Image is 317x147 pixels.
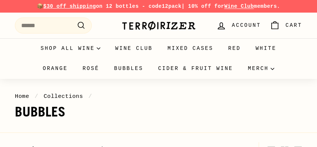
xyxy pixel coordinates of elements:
h1: Bubbles [15,105,302,119]
p: 📦 on 12 bottles - code | 10% off for members. [15,2,302,10]
span: / [87,93,94,100]
a: Cider & Fruit Wine [151,58,240,79]
span: Account [232,21,261,29]
a: Cart [265,15,307,36]
a: Wine Club [108,38,160,58]
summary: Shop all wine [33,38,108,58]
a: Orange [35,58,75,79]
a: Mixed Cases [160,38,221,58]
a: White [248,38,284,58]
span: Cart [285,21,302,29]
nav: breadcrumbs [15,92,302,101]
strong: 12pack [162,3,181,9]
a: Collections [43,93,83,100]
a: Home [15,93,29,100]
a: Red [221,38,248,58]
a: Wine Club [224,3,254,9]
a: Rosé [75,58,107,79]
span: $30 off shipping [43,3,96,9]
a: Bubbles [107,58,151,79]
a: Account [212,15,265,36]
span: / [33,93,40,100]
summary: Merch [240,58,282,79]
